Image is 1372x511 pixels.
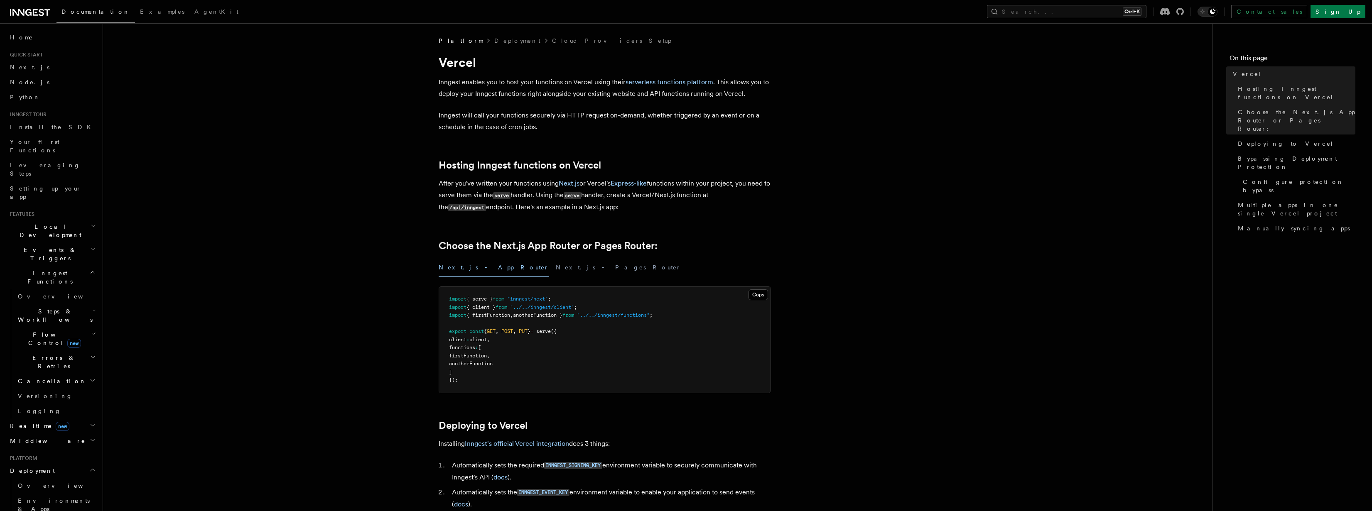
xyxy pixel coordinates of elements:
[530,328,533,334] span: =
[1238,85,1355,101] span: Hosting Inngest functions on Vercel
[56,2,135,23] a: Documentation
[449,328,466,334] span: export
[465,440,569,447] a: Inngest's official Vercel integration
[1233,70,1262,78] span: Vercel
[439,240,658,252] a: Choose the Next.js App Router or Pages Router:
[494,37,540,45] a: Deployment
[7,437,86,445] span: Middleware
[449,296,466,302] span: import
[439,76,771,100] p: Inngest enables you to host your functions on Vercel using their . This allows you to deploy your...
[1198,7,1217,17] button: Toggle dark mode
[556,258,681,277] button: Next.js - Pages Router
[449,345,475,350] span: functions
[510,312,513,318] span: ,
[7,75,98,90] a: Node.js
[478,345,481,350] span: [
[469,337,487,342] span: client
[1235,221,1355,236] a: Manually syncing apps
[475,345,478,350] span: :
[564,192,581,199] code: serve
[439,258,549,277] button: Next.js - App Router
[10,185,81,200] span: Setting up your app
[487,328,496,334] span: GET
[7,111,47,118] span: Inngest tour
[1243,178,1355,194] span: Configure protection bypass
[7,120,98,134] a: Install the SDK
[749,289,768,300] button: Copy
[7,51,43,58] span: Quick start
[7,455,37,462] span: Platform
[466,296,493,302] span: { serve }
[7,246,91,262] span: Events & Triggers
[454,500,468,508] a: docs
[507,296,548,302] span: "inngest/next"
[7,181,98,204] a: Setting up your app
[15,354,90,370] span: Errors & Retries
[10,33,33,42] span: Home
[493,192,511,199] code: serve
[1231,5,1307,18] a: Contact sales
[449,353,487,359] span: firstFunction
[7,222,91,239] span: Local Development
[449,460,771,483] li: Automatically sets the required environment variable to securely communicate with Inngest's API ( ).
[559,179,579,187] a: Next.js
[10,139,59,154] span: Your first Functions
[7,211,34,218] span: Features
[1230,53,1355,66] h4: On this page
[10,162,80,177] span: Leveraging Steps
[15,304,98,327] button: Steps & Workflows
[513,312,562,318] span: anotherFunction }
[7,289,98,418] div: Inngest Functions
[7,269,90,286] span: Inngest Functions
[487,353,490,359] span: ,
[517,489,569,496] code: INNGEST_EVENT_KEY
[469,328,484,334] span: const
[140,8,184,15] span: Examples
[15,389,98,403] a: Versioning
[496,328,498,334] span: ,
[15,374,98,389] button: Cancellation
[650,312,653,318] span: ;
[7,463,98,478] button: Deployment
[449,337,466,342] span: client
[448,204,486,211] code: /api/inngest
[10,94,40,100] span: Python
[449,304,466,310] span: import
[15,403,98,418] a: Logging
[18,293,103,300] span: Overview
[439,178,771,213] p: After you've written your functions using or Vercel's functions within your project, you need to ...
[493,473,508,481] a: docs
[501,328,513,334] span: POST
[135,2,189,22] a: Examples
[466,312,510,318] span: { firstFunction
[536,328,551,334] span: serve
[7,433,98,448] button: Middleware
[439,55,771,70] h1: Vercel
[7,418,98,433] button: Realtimenew
[1238,154,1355,171] span: Bypassing Deployment Protection
[10,79,49,86] span: Node.js
[1238,139,1334,148] span: Deploying to Vercel
[7,60,98,75] a: Next.js
[439,37,483,45] span: Platform
[15,377,86,385] span: Cancellation
[987,5,1146,18] button: Search...Ctrl+K
[1235,105,1355,136] a: Choose the Next.js App Router or Pages Router:
[493,296,504,302] span: from
[15,330,91,347] span: Flow Control
[1230,66,1355,81] a: Vercel
[449,377,458,383] span: });
[626,78,713,86] a: serverless functions platform
[548,296,551,302] span: ;
[10,124,96,130] span: Install the SDK
[510,304,574,310] span: "../../inngest/client"
[7,219,98,242] button: Local Development
[1239,174,1355,198] a: Configure protection bypass
[544,461,602,469] a: INNGEST_SIGNING_KEY
[439,420,528,431] a: Deploying to Vercel
[7,467,55,475] span: Deployment
[449,487,771,510] li: Automatically sets the environment variable to enable your application to send events ( ).
[7,242,98,266] button: Events & Triggers
[466,337,469,342] span: :
[1235,198,1355,221] a: Multiple apps in one single Vercel project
